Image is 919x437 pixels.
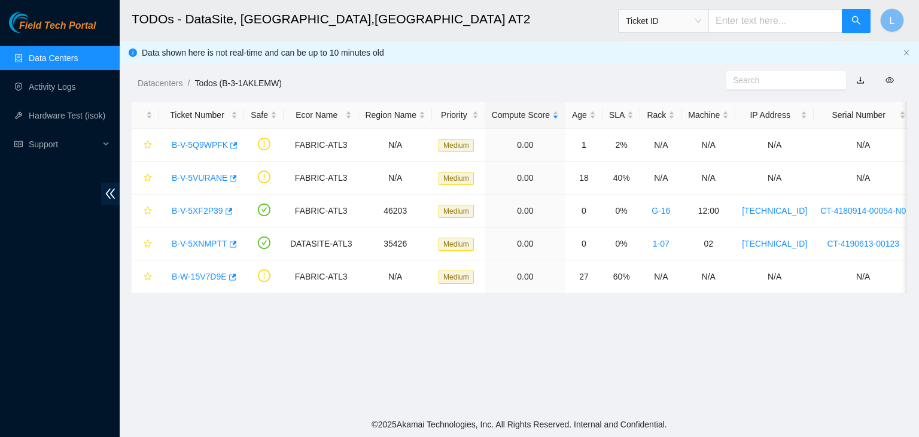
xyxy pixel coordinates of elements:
td: FABRIC-ATL3 [284,260,358,293]
td: N/A [640,162,681,195]
span: check-circle [258,236,270,249]
td: 18 [565,162,602,195]
a: B-W-15V7D9E [172,272,227,281]
a: 1-07 [653,239,670,248]
td: 02 [681,227,735,260]
span: Medium [439,238,474,251]
td: 0 [565,227,602,260]
a: Akamai TechnologiesField Tech Portal [9,22,96,37]
button: star [138,168,153,187]
a: Datacenters [138,78,182,88]
a: B-V-5XF2P39 [172,206,223,216]
span: star [144,141,152,150]
button: star [138,135,153,154]
a: Activity Logs [29,82,76,92]
span: star [144,207,152,216]
span: eye [885,76,894,84]
td: 0 [565,195,602,227]
a: B-V-5Q9WPFK [172,140,228,150]
td: FABRIC-ATL3 [284,129,358,162]
span: exclamation-circle [258,171,270,183]
span: Medium [439,139,474,152]
td: N/A [358,260,432,293]
input: Enter text here... [708,9,842,33]
td: 0.00 [485,195,565,227]
td: 40% [602,162,640,195]
span: Ticket ID [626,12,701,30]
span: check-circle [258,204,270,216]
button: search [842,9,871,33]
td: N/A [640,260,681,293]
td: 46203 [358,195,432,227]
span: search [851,16,861,27]
button: download [847,71,874,90]
td: 0.00 [485,260,565,293]
a: CT-4180914-00054-N0 [820,206,906,216]
span: exclamation-circle [258,269,270,282]
a: CT-4190613-00123 [827,239,899,248]
span: star [144,272,152,282]
td: 0% [602,227,640,260]
span: read [14,140,23,148]
span: Medium [439,271,474,284]
span: / [187,78,190,88]
td: 35426 [358,227,432,260]
span: Medium [439,205,474,218]
button: star [138,267,153,286]
span: star [144,239,152,249]
button: star [138,234,153,253]
a: [TECHNICAL_ID] [742,206,807,216]
td: N/A [681,129,735,162]
td: 0.00 [485,129,565,162]
td: N/A [814,129,912,162]
td: 0.00 [485,162,565,195]
span: Support [29,132,99,156]
a: Todos (B-3-1AKLEMW) [194,78,281,88]
td: 2% [602,129,640,162]
a: Data Centers [29,53,78,63]
a: G-16 [652,206,670,216]
td: DATASITE-ATL3 [284,227,358,260]
span: Medium [439,172,474,185]
a: download [856,75,865,85]
td: N/A [814,162,912,195]
button: L [880,8,904,32]
td: FABRIC-ATL3 [284,195,358,227]
span: close [903,49,910,56]
td: N/A [814,260,912,293]
footer: © 2025 Akamai Technologies, Inc. All Rights Reserved. Internal and Confidential. [120,412,919,437]
input: Search [733,74,830,87]
td: FABRIC-ATL3 [284,162,358,195]
td: 12:00 [681,195,735,227]
td: N/A [681,162,735,195]
a: [TECHNICAL_ID] [742,239,807,248]
span: L [890,13,895,28]
td: N/A [358,129,432,162]
button: star [138,201,153,220]
td: 1 [565,129,602,162]
td: N/A [735,260,814,293]
span: double-left [101,183,120,205]
td: N/A [640,129,681,162]
td: 27 [565,260,602,293]
td: 0% [602,195,640,227]
td: 60% [602,260,640,293]
a: Hardware Test (isok) [29,111,105,120]
td: N/A [358,162,432,195]
a: B-V-5VURANE [172,173,227,183]
a: B-V-5XNMPTT [172,239,227,248]
td: 0.00 [485,227,565,260]
td: N/A [735,129,814,162]
span: star [144,174,152,183]
td: N/A [735,162,814,195]
td: N/A [681,260,735,293]
span: Field Tech Portal [19,20,96,32]
button: close [903,49,910,57]
img: Akamai Technologies [9,12,60,33]
span: exclamation-circle [258,138,270,150]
